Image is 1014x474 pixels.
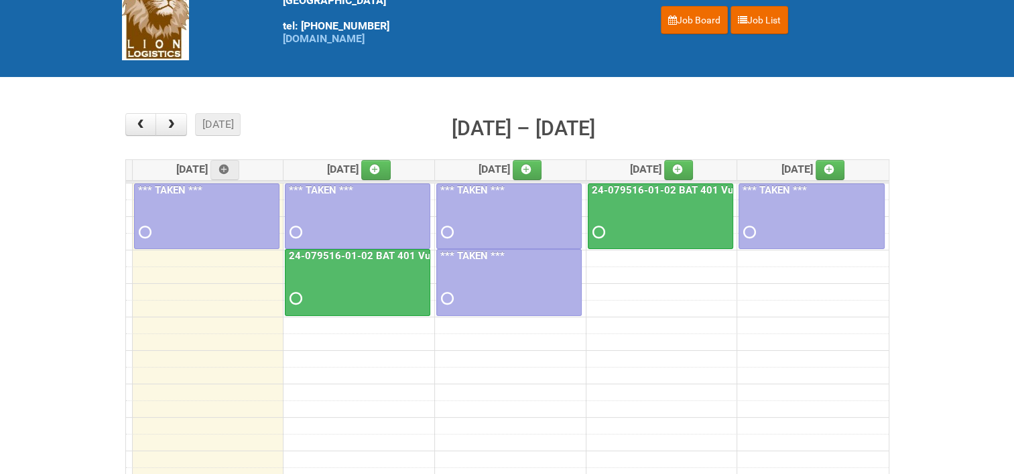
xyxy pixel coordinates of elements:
a: 24-079516-01-02 BAT 401 Vuse Box RCT [588,183,733,250]
span: [DATE] [781,163,845,175]
h2: [DATE] – [DATE] [452,113,595,144]
span: Requested [743,228,753,237]
span: [DATE] [630,163,694,175]
span: Requested [290,294,299,303]
span: Requested [139,228,148,237]
span: Requested [441,294,450,303]
a: Add an event [361,160,391,180]
span: [DATE] [479,163,542,175]
a: [DOMAIN_NAME] [283,32,365,45]
a: Add an event [513,160,542,180]
a: Add an event [664,160,694,180]
span: [DATE] [176,163,240,175]
span: Requested [592,228,602,237]
span: Requested [290,228,299,237]
a: 24-079516-01-02 BAT 401 Vuse Box RCT [286,250,486,262]
a: 24-079516-01-02 BAT 401 Vuse Box RCT [285,249,430,315]
a: Job Board [661,6,728,34]
span: Requested [441,228,450,237]
a: Add an event [816,160,845,180]
span: [DATE] [327,163,391,175]
a: Job List [731,6,788,34]
button: [DATE] [195,113,241,136]
a: Add an event [210,160,240,180]
a: 24-079516-01-02 BAT 401 Vuse Box RCT [589,184,789,196]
